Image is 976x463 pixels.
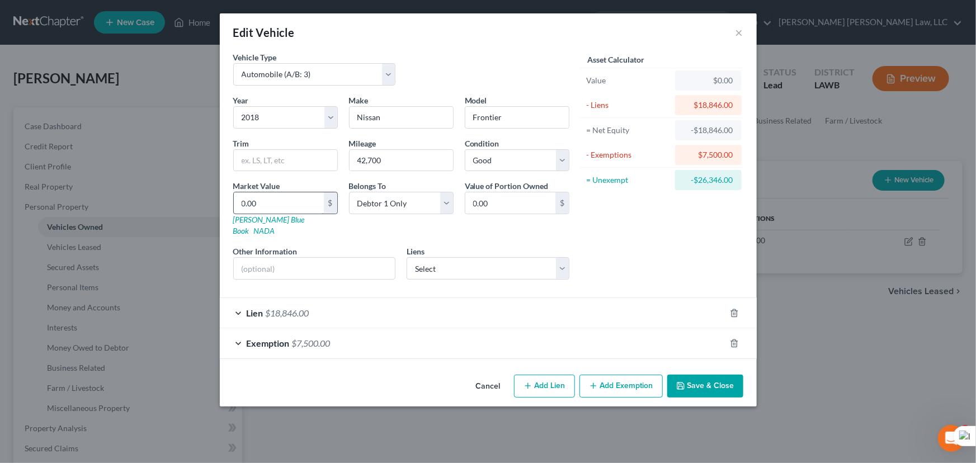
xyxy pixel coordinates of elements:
div: $ [324,192,337,214]
button: Save & Close [667,375,743,398]
div: $18,846.00 [684,100,733,111]
input: (optional) [234,258,395,279]
span: Lien [247,308,263,318]
label: Year [233,95,249,106]
input: ex. LS, LT, etc [234,150,337,171]
iframe: Intercom live chat [938,425,965,452]
span: $7,500.00 [292,338,331,348]
label: Market Value [233,180,280,192]
button: Cancel [467,376,510,398]
span: Belongs To [349,181,386,191]
div: -$26,346.00 [684,174,733,186]
span: Make [349,96,369,105]
label: Trim [233,138,249,149]
label: Mileage [349,138,376,149]
div: $7,500.00 [684,149,733,160]
label: Vehicle Type [233,51,277,63]
div: -$18,846.00 [684,125,733,136]
label: Model [465,95,487,106]
a: [PERSON_NAME] Blue Book [233,215,305,235]
label: Liens [407,245,425,257]
label: Value of Portion Owned [465,180,549,192]
label: Condition [465,138,499,149]
div: = Net Equity [586,125,671,136]
div: - Liens [586,100,671,111]
div: - Exemptions [586,149,671,160]
span: $18,846.00 [266,308,309,318]
a: NADA [254,226,275,235]
input: -- [350,150,453,171]
div: $0.00 [684,75,733,86]
input: ex. Nissan [350,107,453,128]
input: 0.00 [234,192,324,214]
input: 0.00 [465,192,555,214]
div: = Unexempt [586,174,671,186]
span: 3 [961,425,970,434]
label: Other Information [233,245,298,257]
input: ex. Altima [465,107,569,128]
div: $ [555,192,569,214]
div: Value [586,75,671,86]
button: Add Lien [514,375,575,398]
label: Asset Calculator [587,54,644,65]
div: Edit Vehicle [233,25,295,40]
button: × [735,26,743,39]
button: Add Exemption [579,375,663,398]
span: Exemption [247,338,290,348]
